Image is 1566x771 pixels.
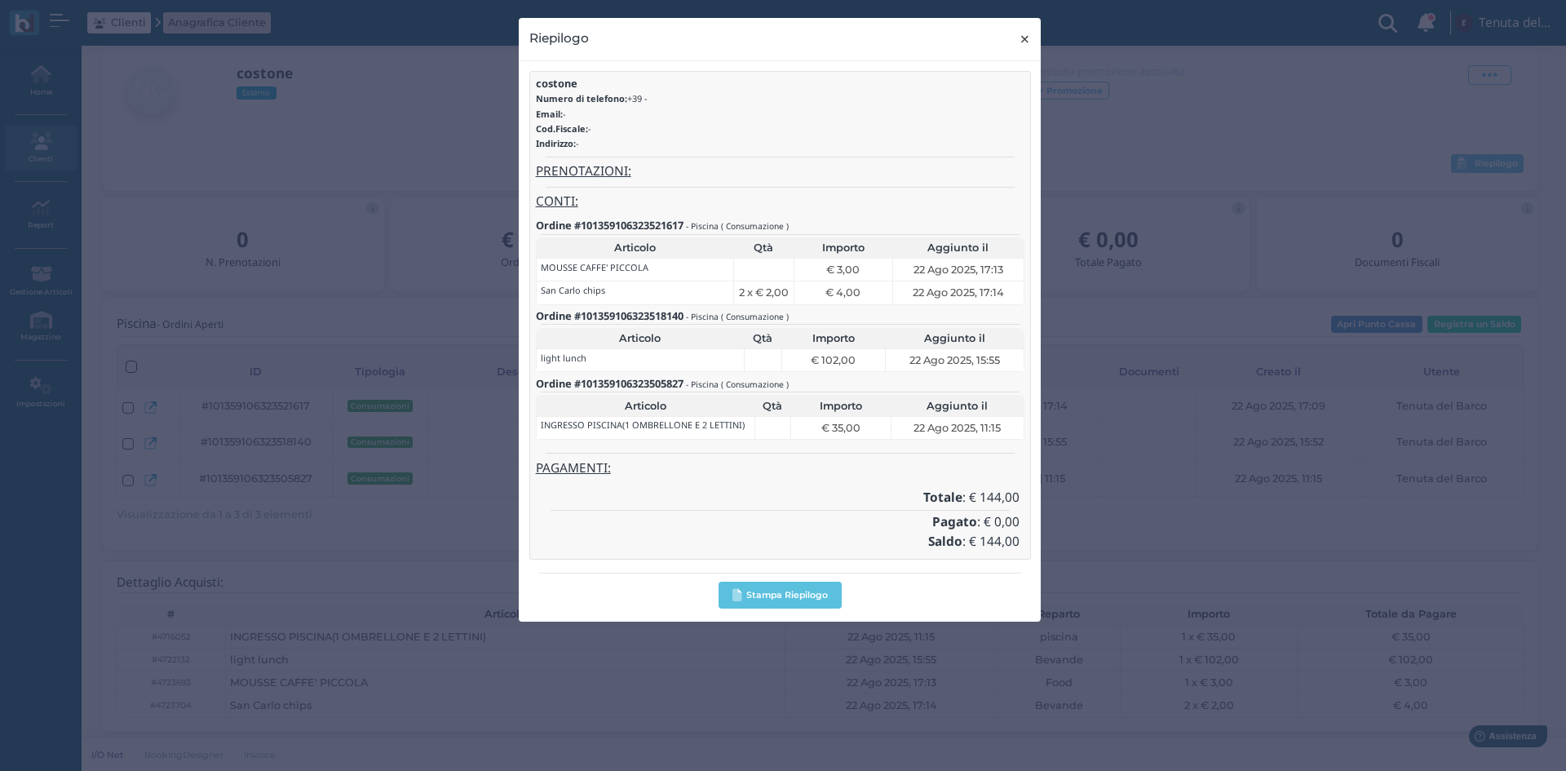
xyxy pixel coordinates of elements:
[790,395,891,416] th: Importo
[744,328,781,349] th: Qtà
[541,420,745,430] h6: INGRESSO PISCINA(1 OMBRELLONE E 2 LETTINI)
[541,263,648,273] h6: MOUSSE CAFFE' PICCOLA
[541,286,605,295] h6: San Carlo chips
[536,162,631,179] u: PRENOTAZIONI:
[721,220,789,232] small: ( Consumazione )
[536,124,1025,134] h6: -
[811,352,856,368] span: € 102,00
[529,29,589,47] h4: Riepilogo
[536,459,611,476] u: PAGAMENTI:
[913,285,1004,300] span: 22 Ago 2025, 17:14
[892,237,1024,259] th: Aggiunto il
[536,92,627,104] b: Numero di telefono:
[891,395,1024,416] th: Aggiunto il
[541,491,1020,505] h4: : € 144,00
[754,395,790,416] th: Qtà
[686,220,719,232] small: - Piscina
[721,311,789,322] small: ( Consumazione )
[536,218,683,233] b: Ordine #101359106323521617
[536,193,578,210] u: CONTI:
[536,139,1025,148] h6: -
[536,137,576,149] b: Indirizzo:
[536,395,754,416] th: Articolo
[913,262,1003,277] span: 22 Ago 2025, 17:13
[541,353,586,363] h6: light lunch
[781,328,886,349] th: Importo
[733,237,794,259] th: Qtà
[48,13,108,25] span: Assistenza
[932,513,977,530] b: Pagato
[1019,29,1031,50] span: ×
[721,379,789,390] small: ( Consumazione )
[541,535,1020,549] h4: : € 144,00
[909,352,1000,368] span: 22 Ago 2025, 15:55
[913,420,1001,436] span: 22 Ago 2025, 11:15
[686,379,719,390] small: - Piscina
[923,489,962,506] b: Totale
[686,311,719,322] small: - Piscina
[536,376,683,391] b: Ordine #101359106323505827
[536,108,563,120] b: Email:
[739,285,789,300] span: 2 x € 2,00
[536,109,1025,119] h6: -
[794,237,892,259] th: Importo
[536,328,744,349] th: Articolo
[541,516,1020,530] h4: : € 0,00
[536,94,1025,104] h6: +39 -
[821,420,860,436] span: € 35,00
[928,533,962,550] b: Saldo
[826,262,860,277] span: € 3,00
[719,582,842,609] button: Stampa Riepilogo
[536,122,588,135] b: Cod.Fiscale:
[886,328,1024,349] th: Aggiunto il
[536,76,577,91] b: costone
[536,237,733,259] th: Articolo
[825,285,860,300] span: € 4,00
[536,308,683,323] b: Ordine #101359106323518140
